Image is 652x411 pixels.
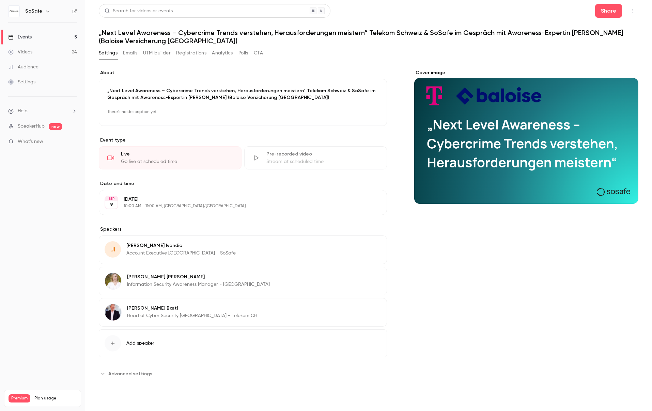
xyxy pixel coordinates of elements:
p: Event type [99,137,387,144]
p: / 500 [61,402,77,409]
p: [PERSON_NAME] [PERSON_NAME] [127,274,270,280]
p: [PERSON_NAME] Ivandic [126,242,236,249]
a: SpeakerHub [18,123,45,130]
p: Head of Cyber Security [GEOGRAPHIC_DATA] - Telekom CH [127,312,257,319]
span: new [49,123,62,130]
button: cover-image [619,185,633,198]
img: Dieter Bartl [105,304,121,320]
div: JI[PERSON_NAME] IvandicAccount Executive [GEOGRAPHIC_DATA] - SoSafe [99,235,387,264]
button: UTM builder [143,48,171,59]
button: Edit [356,304,381,315]
p: Information Security Awareness Manager - [GEOGRAPHIC_DATA] [127,281,270,288]
div: Events [8,34,32,40]
section: Advanced settings [99,368,387,379]
button: CTA [254,48,263,59]
p: [DATE] [124,196,351,203]
button: Share [595,4,622,18]
div: Janneke Peters[PERSON_NAME] [PERSON_NAME]Information Security Awareness Manager - [GEOGRAPHIC_DATA] [99,267,387,295]
button: Analytics [212,48,233,59]
span: What's new [18,138,43,145]
h6: SoSafe [25,8,42,15]
span: Add speaker [126,340,154,347]
p: 9 [110,201,113,208]
h1: „Next Level Awareness – Cybercrime Trends verstehen, Herausforderungen meistern“ Telekom Schweiz ... [99,29,638,45]
span: JI [110,245,115,254]
div: Dieter Bartl[PERSON_NAME] BartlHead of Cyber Security [GEOGRAPHIC_DATA] - Telekom CH [99,298,387,327]
button: Polls [238,48,248,59]
button: Settings [99,48,118,59]
div: SEP [105,196,118,201]
section: Cover image [414,69,638,204]
img: Janneke Peters [105,273,121,289]
button: Edit [356,241,381,252]
button: Add speaker [99,329,387,357]
div: Pre-recorded video [266,151,378,158]
span: Premium [9,394,30,402]
button: Registrations [176,48,206,59]
p: Videos [9,402,21,409]
iframe: Noticeable Trigger [69,139,77,145]
div: Audience [8,64,38,70]
div: Videos [8,49,32,55]
p: Account Executive [GEOGRAPHIC_DATA] - SoSafe [126,250,236,257]
button: Advanced settings [99,368,156,379]
p: [PERSON_NAME] Bartl [127,305,257,312]
label: Speakers [99,226,387,233]
label: Date and time [99,180,387,187]
div: Settings [8,79,35,85]
span: Plan usage [34,396,77,401]
span: Help [18,108,28,115]
li: help-dropdown-opener [8,108,77,115]
label: Cover image [414,69,638,76]
div: Stream at scheduled time [266,158,378,165]
p: „Next Level Awareness – Cybercrime Trends verstehen, Herausforderungen meistern“ Telekom Schweiz ... [107,87,378,101]
div: Search for videos or events [105,7,173,15]
button: Edit [356,273,381,283]
button: Emails [123,48,137,59]
p: There's no description yet [107,106,378,117]
span: Advanced settings [108,370,152,377]
label: About [99,69,387,76]
div: LiveGo live at scheduled time [99,146,242,169]
div: Pre-recorded videoStream at scheduled time [244,146,387,169]
div: Go live at scheduled time [121,158,233,165]
img: SoSafe [9,6,19,17]
div: Live [121,151,233,158]
span: 24 [61,404,66,408]
p: 10:00 AM - 11:00 AM, [GEOGRAPHIC_DATA]/[GEOGRAPHIC_DATA] [124,203,351,209]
